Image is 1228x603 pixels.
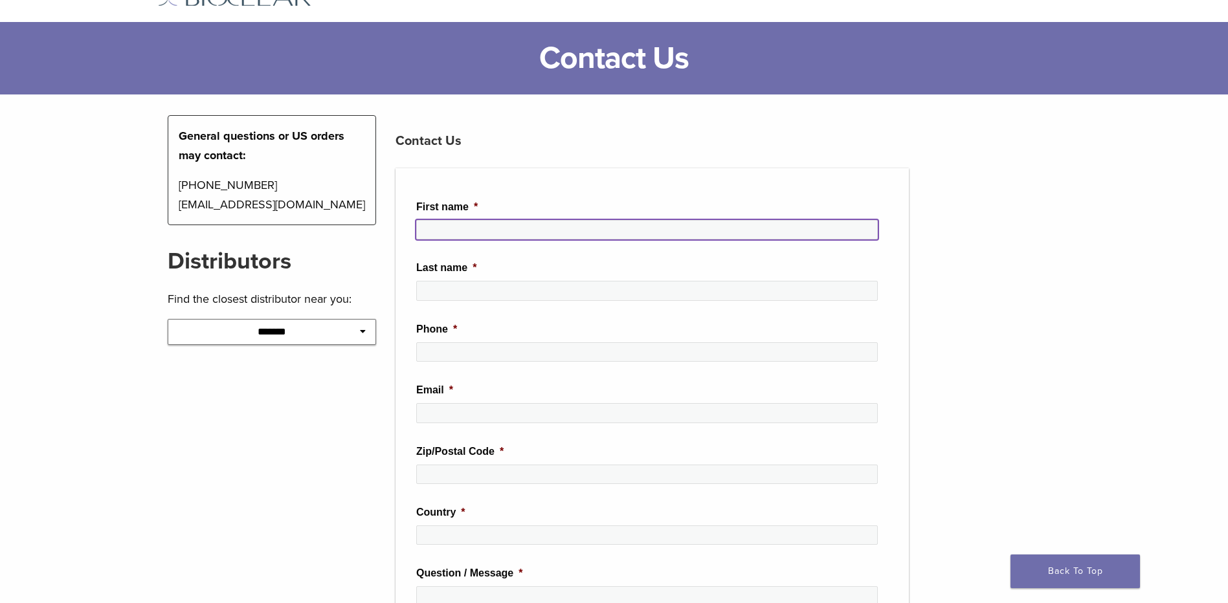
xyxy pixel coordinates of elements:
h2: Distributors [168,246,377,277]
label: Question / Message [416,567,523,580]
label: Phone [416,323,457,336]
label: Email [416,384,453,397]
p: Find the closest distributor near you: [168,289,377,309]
h3: Contact Us [396,126,909,157]
label: Country [416,506,465,520]
strong: General questions or US orders may contact: [179,129,344,162]
label: First name [416,201,478,214]
label: Zip/Postal Code [416,445,504,459]
a: Back To Top [1010,554,1140,588]
label: Last name [416,261,476,275]
p: [PHONE_NUMBER] [EMAIL_ADDRESS][DOMAIN_NAME] [179,175,366,214]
